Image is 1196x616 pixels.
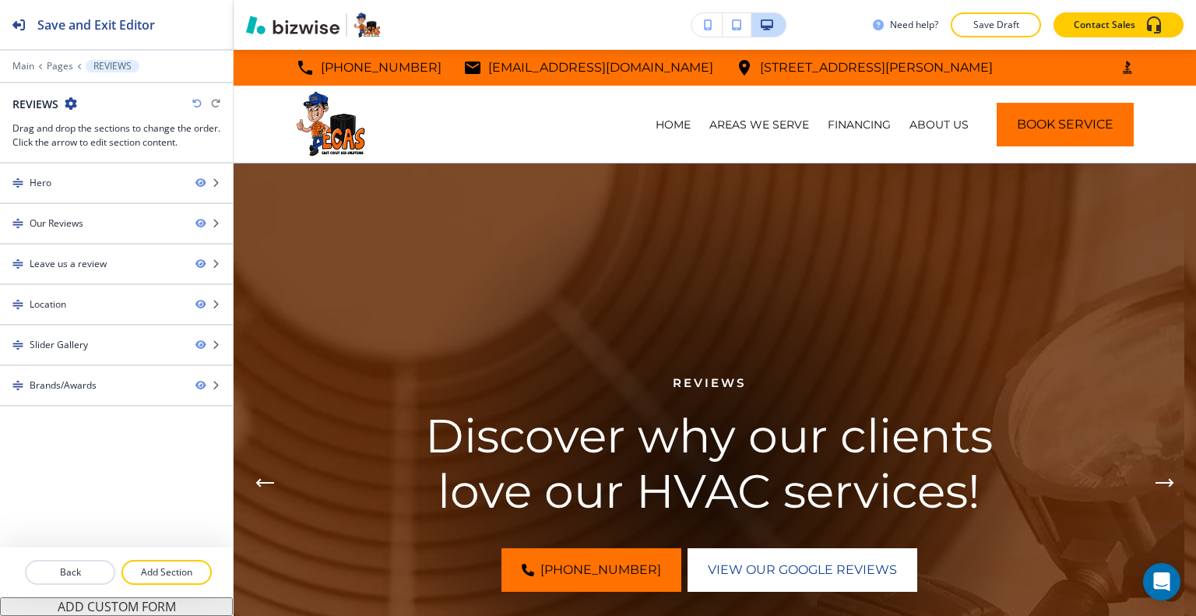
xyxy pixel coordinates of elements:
h2: REVIEWS [12,96,58,112]
button: Previous Hero Image [249,467,280,498]
button: Save Draft [951,12,1041,37]
button: Contact Sales [1054,12,1184,37]
div: Previous Slide [249,455,280,511]
div: Location [30,297,66,312]
p: FINANCING [828,117,891,132]
p: REVIEWS [93,61,132,72]
button: Main [12,61,34,72]
h2: Save and Exit Editor [37,16,155,34]
button: Pages [47,61,73,72]
img: Bizwise Logo [246,16,339,34]
a: [PHONE_NUMBER] [501,548,681,592]
button: Add Section [121,560,212,585]
img: East Coast Air Solutions [296,91,365,157]
button: Book Service [997,103,1134,146]
h1: Discover why our clients love our HVAC services! [382,408,1036,519]
button: Back [25,560,115,585]
img: Drag [12,299,23,310]
img: Drag [12,218,23,229]
img: Drag [12,259,23,269]
div: Open Intercom Messenger [1143,563,1180,600]
span: View Our Google Reviews [708,561,897,579]
h3: Need help? [890,18,938,32]
h3: Drag and drop the sections to change the order. Click the arrow to edit section content. [12,121,220,150]
div: Hero [30,176,51,190]
p: Back [26,565,114,579]
img: Drag [12,178,23,188]
img: Your Logo [354,12,380,37]
a: [PHONE_NUMBER] [296,56,441,79]
p: [STREET_ADDRESS][PERSON_NAME] [760,56,993,79]
a: [STREET_ADDRESS][PERSON_NAME] [735,56,993,79]
p: Save Draft [971,18,1021,32]
p: Reviews [382,374,1036,392]
p: [EMAIL_ADDRESS][DOMAIN_NAME] [488,56,713,79]
span: Book Service [1017,115,1113,134]
p: Add Section [123,565,210,579]
div: Next Slide [1149,455,1180,511]
div: Brands/Awards [30,378,97,392]
div: Leave us a review [30,257,107,271]
p: [PHONE_NUMBER] [321,56,441,79]
p: Contact Sales [1074,18,1135,32]
img: Drag [12,340,23,350]
button: Next Hero Image [1149,467,1180,498]
span: [PHONE_NUMBER] [540,561,661,579]
div: Our Reviews [30,216,83,231]
p: ABOUT US [909,117,969,132]
div: Slider Gallery [30,338,88,352]
p: HOME [656,117,691,132]
a: View Our Google Reviews [688,548,917,592]
img: Drag [12,380,23,391]
p: AREAS WE SERVE [709,117,809,132]
a: [EMAIL_ADDRESS][DOMAIN_NAME] [463,56,713,79]
button: REVIEWS [86,60,139,72]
